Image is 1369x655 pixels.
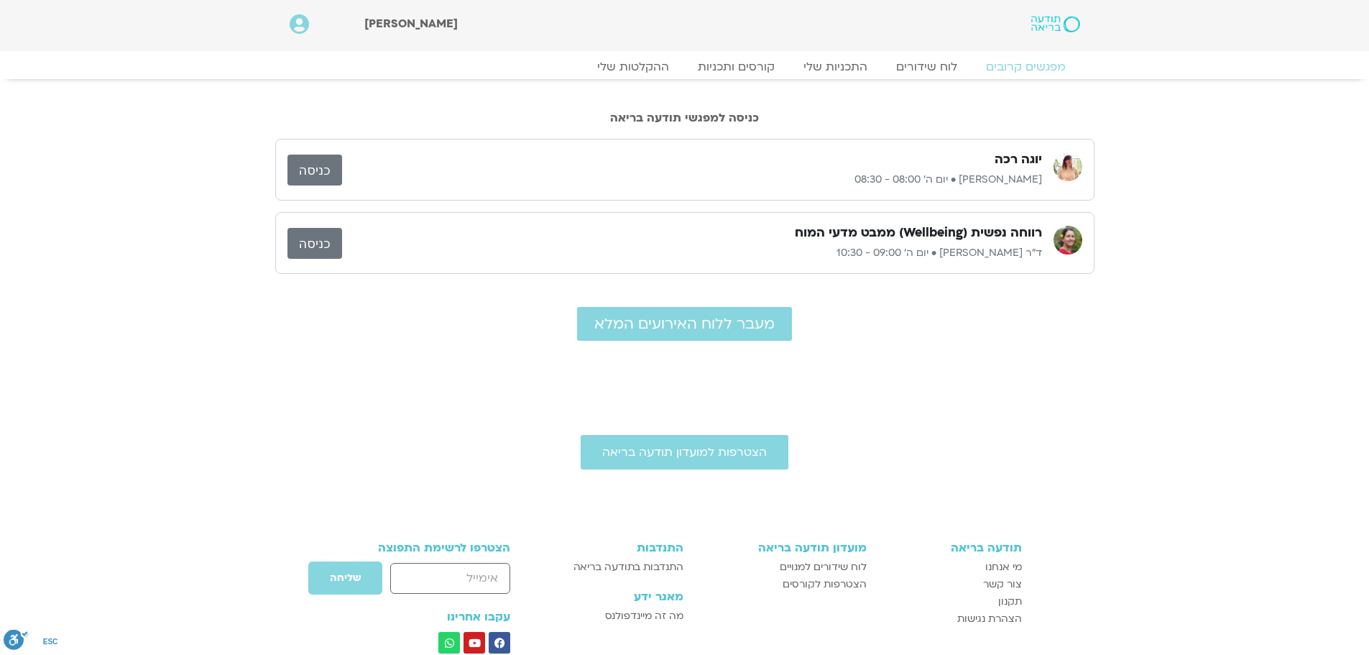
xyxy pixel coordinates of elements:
[287,155,342,185] a: כניסה
[998,593,1022,610] span: תקנון
[550,590,683,603] h3: מאגר ידע
[330,572,361,584] span: שליחה
[550,559,683,576] a: התנדבות בתודעה בריאה
[795,224,1042,242] h3: רווחה נפשית (Wellbeing) ממבט מדעי המוח
[1054,152,1082,181] img: ענת מיכאליס
[789,60,882,74] a: התכניות שלי
[995,151,1042,168] h3: יוגה רכה
[550,608,683,625] a: מה זה מיינדפולנס
[985,559,1022,576] span: מי אנחנו
[287,228,342,259] a: כניסה
[683,60,789,74] a: קורסים ותכניות
[342,244,1042,262] p: ד"ר [PERSON_NAME] • יום ה׳ 09:00 - 10:30
[348,610,511,623] h3: עקבו אחרינו
[348,561,511,603] form: טופס חדש
[290,60,1080,74] nav: Menu
[602,446,767,459] span: הצטרפות למועדון תודעה בריאה
[881,610,1022,628] a: הצהרת נגישות
[698,559,867,576] a: לוח שידורים למנויים
[882,60,972,74] a: לוח שידורים
[550,541,683,554] h3: התנדבות
[577,307,792,341] a: מעבר ללוח האירועים המלא
[783,576,867,593] span: הצטרפות לקורסים
[1054,226,1082,255] img: ד"ר נועה אלבלדה
[957,610,1022,628] span: הצהרת נגישות
[594,316,775,332] span: מעבר ללוח האירועים המלא
[605,608,683,625] span: מה זה מיינדפולנס
[583,60,683,74] a: ההקלטות שלי
[364,16,458,32] span: [PERSON_NAME]
[972,60,1080,74] a: מפגשים קרובים
[881,541,1022,554] h3: תודעה בריאה
[342,171,1042,188] p: [PERSON_NAME] • יום ה׳ 08:00 - 08:30
[881,559,1022,576] a: מי אנחנו
[390,563,510,594] input: אימייל
[698,576,867,593] a: הצטרפות לקורסים
[581,435,788,470] a: הצטרפות למועדון תודעה בריאה
[308,561,383,595] button: שליחה
[983,576,1022,593] span: צור קשר
[780,559,867,576] span: לוח שידורים למנויים
[573,559,683,576] span: התנדבות בתודעה בריאה
[881,576,1022,593] a: צור קשר
[698,541,867,554] h3: מועדון תודעה בריאה
[881,593,1022,610] a: תקנון
[275,111,1094,124] h2: כניסה למפגשי תודעה בריאה
[348,541,511,554] h3: הצטרפו לרשימת התפוצה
